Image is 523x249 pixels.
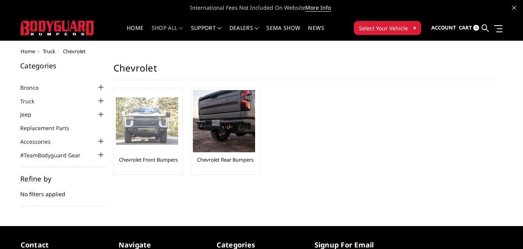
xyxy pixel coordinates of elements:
a: Chevrolet Rear Bumpers [197,156,254,163]
a: Account [431,17,456,38]
a: Cart 0 [459,17,479,38]
a: Chevrolet Front Bumpers [119,156,178,163]
a: #TeamBodyguard Gear [20,151,90,159]
a: Dealers [229,25,259,40]
span: ▾ [413,24,416,32]
a: shop all [152,25,183,40]
h5: Refine by [20,175,106,182]
a: Truck [20,97,44,105]
span: Cart [459,24,472,31]
span: Chevrolet [63,48,86,55]
a: Home [21,48,35,55]
a: Replacement Parts [20,124,79,132]
h5: Categories [20,62,106,69]
h1: Chevrolet [114,62,493,80]
a: Truck [43,48,55,55]
a: Jeep [20,110,41,118]
a: News [308,25,324,40]
a: Support [191,25,222,40]
a: Bronco [20,84,48,92]
a: SEMA Show [266,25,300,40]
span: Select Your Vehicle [359,24,408,32]
a: More Info [305,4,331,12]
a: Accessories [20,138,60,146]
div: No filters applied [20,175,106,206]
iframe: Chat Widget [484,212,523,249]
span: 0 [473,25,479,31]
span: Account [431,24,456,31]
a: Home [127,25,143,40]
img: BODYGUARD BUMPERS [21,21,94,35]
button: Select Your Vehicle [354,21,421,35]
